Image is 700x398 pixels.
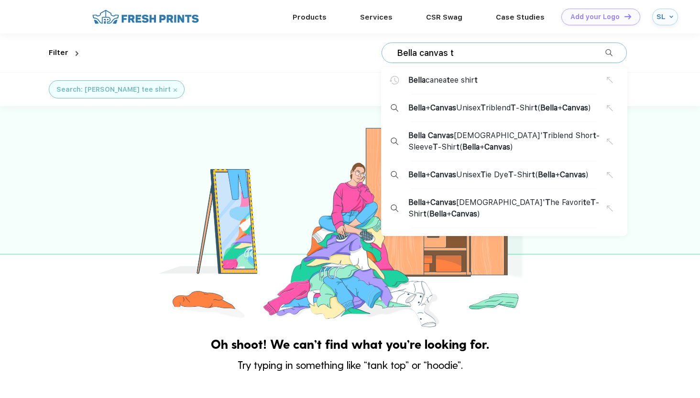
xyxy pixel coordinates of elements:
[451,209,477,218] span: Canvas
[540,103,558,112] span: Bella
[408,75,478,86] span: canea ee shir
[543,131,548,140] span: T
[532,170,535,179] span: t
[390,76,399,85] img: search_history.svg
[607,139,613,145] img: copy_suggestion.svg
[391,204,398,212] img: desktop_search_2.svg
[430,103,456,112] span: Canvas
[396,48,605,58] input: Search products for brands, styles, seasons etc...
[456,142,459,151] span: t
[408,75,426,85] span: Bella
[481,170,486,179] span: T
[391,138,398,145] img: desktop_search_2.svg
[430,198,456,207] span: Canvas
[293,13,327,22] a: Products
[593,131,596,140] span: t
[562,103,588,112] span: Canvas
[481,103,486,112] span: T
[484,142,510,151] span: Canvas
[545,198,550,207] span: T
[583,198,586,207] span: t
[428,131,454,140] span: Canvas
[408,169,589,181] span: + Unisex ie Dye -Shir ( + )
[423,209,427,218] span: t
[408,130,607,153] span: [DEMOGRAPHIC_DATA]' riblend Shor -Sleeve -Shir ( + )
[607,77,613,83] img: copy_suggestion.svg
[174,88,177,92] img: filter_cancel.svg
[76,51,78,56] img: dropdown.png
[624,14,631,19] img: DT
[429,209,447,218] span: Bella
[570,13,620,21] div: Add your Logo
[508,170,514,179] span: T
[56,85,171,95] div: Search: [PERSON_NAME] tee shirt
[560,170,586,179] span: Canvas
[391,104,398,112] img: desktop_search_2.svg
[408,131,426,140] span: Bella
[49,47,68,58] div: Filter
[408,170,426,179] span: Bella
[462,142,480,151] span: Bella
[605,49,612,56] img: desktop_search_2.svg
[430,170,456,179] span: Canvas
[433,142,438,151] span: T
[591,198,596,207] span: T
[656,13,667,21] div: SL
[607,105,613,111] img: copy_suggestion.svg
[669,15,673,19] img: arrow_down_blue.svg
[408,103,426,112] span: Bella
[408,102,591,114] span: + Unisex riblend -Shir ( + )
[607,172,613,178] img: copy_suggestion.svg
[89,9,202,25] img: fo%20logo%202.webp
[534,103,537,112] span: t
[538,170,555,179] span: Bella
[391,171,398,179] img: desktop_search_2.svg
[447,75,450,85] span: t
[408,197,607,220] span: + [DEMOGRAPHIC_DATA]' he Favori e -Shir ( + )
[474,75,478,85] span: t
[607,205,613,212] img: copy_suggestion.svg
[408,198,426,207] span: Bella
[511,103,516,112] span: T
